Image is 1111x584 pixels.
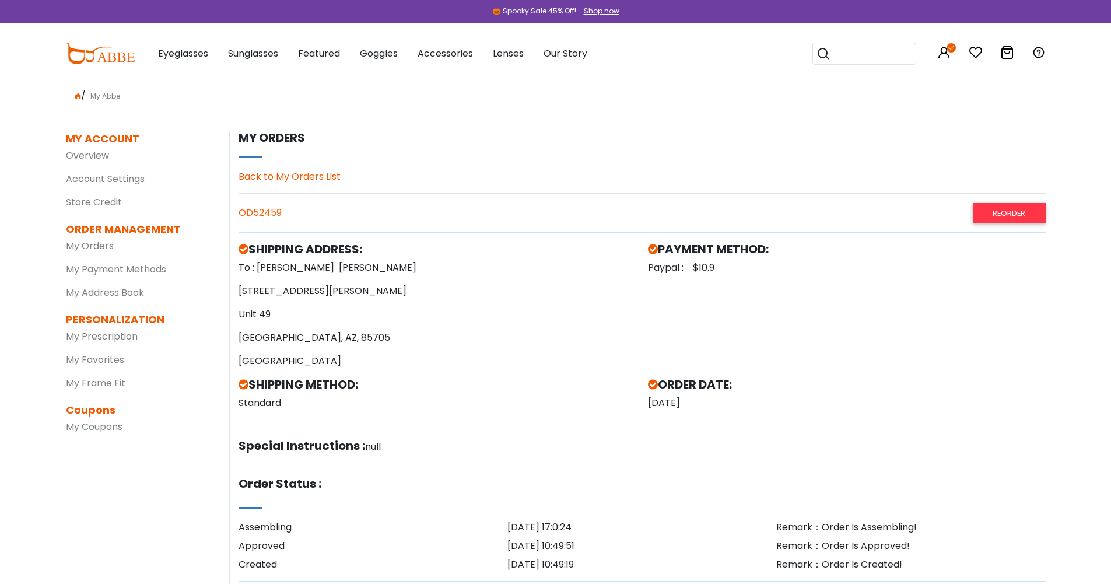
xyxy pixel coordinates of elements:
p: [DATE] [648,396,1046,410]
a: Shop now [578,6,619,16]
dt: MY ACCOUNT [66,131,139,146]
div: Remark：Order Is Assembling! [776,520,1045,534]
span: Sunglasses [228,47,278,60]
h5: ORDER DATE: [648,377,1046,391]
p: To : [PERSON_NAME] [239,261,636,275]
img: home.png [75,93,81,99]
span: Our Story [544,47,587,60]
a: My Orders [66,239,114,253]
div: Assembling [239,520,507,534]
div: Shop now [584,6,619,16]
a: Account Settings [66,172,145,186]
a: Reorder [973,203,1045,223]
div: Created [239,558,507,572]
h5: PAYMENT METHOD: [648,242,1046,256]
a: My Address Book [66,286,144,299]
div: 🎃 Spooky Sale 45% Off! [492,6,576,16]
a: Store Credit [66,195,122,209]
div: Remark：Order Is Created! [776,558,1045,572]
span: Goggles [360,47,398,60]
div: / [66,84,1046,103]
h5: Special Instructions : [239,439,365,453]
h5: SHIPPING ADDRESS: [239,242,636,256]
p: [STREET_ADDRESS][PERSON_NAME] [239,284,636,298]
dt: ORDER MANAGEMENT [66,221,212,237]
div: Remark：Order Is Approved! [776,539,1045,553]
dt: PERSONALIZATION [66,312,212,327]
div: OD52459 [239,203,1046,223]
a: My Coupons [66,420,122,433]
p: [GEOGRAPHIC_DATA] [239,354,636,368]
a: My Favorites [66,353,124,366]
span: Accessories [418,47,473,60]
a: My Frame Fit [66,376,125,390]
a: My Payment Methods [66,263,166,276]
h5: My orders [239,131,1046,145]
p: Unit 49 [239,307,636,321]
h5: Order Status : [239,477,321,491]
a: Back to My Orders List [239,170,341,183]
h5: SHIPPING METHOD: [239,377,636,391]
a: Overview [66,149,109,162]
span: [PERSON_NAME] [334,261,416,274]
div: [DATE] 17:0:24 [507,520,776,534]
dt: Coupons [66,402,212,418]
span: Standard [239,396,281,410]
span: null [365,440,381,453]
span: Featured [298,47,340,60]
span: Lenses [493,47,524,60]
p: [GEOGRAPHIC_DATA], AZ, 85705 [239,331,636,345]
span: Eyeglasses [158,47,208,60]
div: [DATE] 10:49:19 [507,558,776,572]
span: My Abbe [86,91,125,101]
div: [DATE] 10:49:51 [507,539,776,553]
img: abbeglasses.com [66,43,135,64]
a: My Prescription [66,330,138,343]
p: Paypal : $10.9 [648,261,1046,275]
div: Approved [239,539,507,553]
